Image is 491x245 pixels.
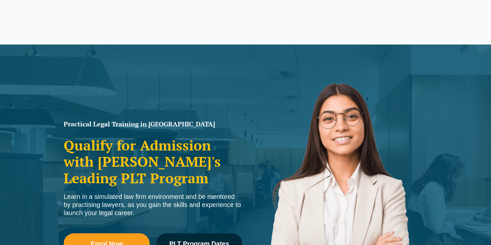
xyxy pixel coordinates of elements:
h1: Practical Legal Training in [GEOGRAPHIC_DATA] [64,121,242,127]
h2: Qualify for Admission with [PERSON_NAME]'s Leading PLT Program [64,137,242,186]
div: Learn in a simulated law firm environment and be mentored by practising lawyers, as you gain the ... [64,193,242,217]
